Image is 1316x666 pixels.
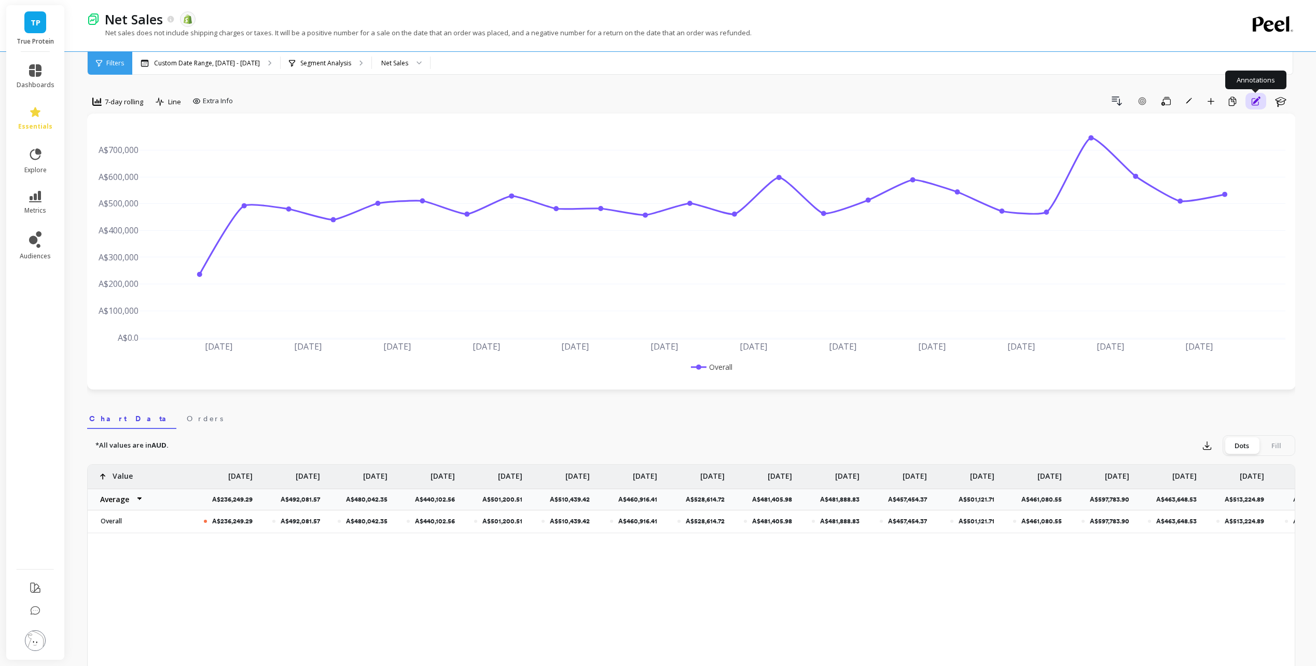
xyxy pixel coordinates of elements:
[618,517,657,525] p: A$460,916.41
[1172,465,1197,481] p: [DATE]
[105,10,163,28] p: Net Sales
[835,465,860,481] p: [DATE]
[1105,465,1129,481] p: [DATE]
[1090,495,1135,504] p: A$597,783.90
[959,495,1001,504] p: A$501,121.71
[1090,517,1129,525] p: A$597,783.90
[296,465,320,481] p: [DATE]
[95,440,169,451] p: *All values are in
[415,517,455,525] p: A$440,102.56
[151,440,169,450] strong: AUD.
[87,405,1295,429] nav: Tabs
[565,465,590,481] p: [DATE]
[1021,517,1062,525] p: A$461,080.55
[154,59,260,67] p: Custom Date Range, [DATE] - [DATE]
[106,59,124,67] span: Filters
[1156,495,1203,504] p: A$463,648.53
[686,495,731,504] p: A$528,614.72
[24,206,46,215] span: metrics
[888,495,933,504] p: A$457,454.37
[686,517,725,525] p: A$528,614.72
[482,517,522,525] p: A$501,200.51
[415,495,461,504] p: A$440,102.56
[1225,517,1264,525] p: A$513,224.89
[1156,517,1197,525] p: A$463,648.53
[281,495,326,504] p: A$492,081.57
[381,58,408,68] div: Net Sales
[1037,465,1062,481] p: [DATE]
[18,122,52,131] span: essentials
[550,517,590,525] p: A$510,439.42
[903,465,927,481] p: [DATE]
[820,495,866,504] p: A$481,888.83
[20,252,51,260] span: audiences
[281,517,320,525] p: A$492,081.57
[970,465,994,481] p: [DATE]
[24,166,47,174] span: explore
[431,465,455,481] p: [DATE]
[187,413,223,424] span: Orders
[346,517,387,525] p: A$480,042.35
[1021,495,1068,504] p: A$461,080.55
[25,630,46,651] img: profile picture
[31,17,40,29] span: TP
[17,81,54,89] span: dashboards
[700,465,725,481] p: [DATE]
[363,465,387,481] p: [DATE]
[633,465,657,481] p: [DATE]
[1225,495,1270,504] p: A$513,224.89
[183,15,192,24] img: api.shopify.svg
[959,517,994,525] p: A$501,121.71
[87,28,752,37] p: Net sales does not include shipping charges or taxes. It will be a positive number for a sale on ...
[1225,437,1259,454] div: Dots
[300,59,351,67] p: Segment Analysis
[87,13,100,25] img: header icon
[550,495,596,504] p: A$510,439.42
[17,37,54,46] p: True Protein
[212,495,259,504] p: A$236,249.29
[203,96,233,106] span: Extra Info
[820,517,860,525] p: A$481,888.83
[768,465,792,481] p: [DATE]
[618,495,663,504] p: A$460,916.41
[212,517,253,525] p: A$236,249.29
[228,465,253,481] p: [DATE]
[168,97,181,107] span: Line
[752,517,792,525] p: A$481,405.98
[105,97,143,107] span: 7-day rolling
[1240,465,1264,481] p: [DATE]
[94,517,185,525] p: Overall
[888,517,927,525] p: A$457,454.37
[346,495,394,504] p: A$480,042.35
[482,495,529,504] p: A$501,200.51
[1259,437,1293,454] div: Fill
[113,465,133,481] p: Value
[752,495,798,504] p: A$481,405.98
[498,465,522,481] p: [DATE]
[89,413,174,424] span: Chart Data
[1245,93,1266,109] button: Annotations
